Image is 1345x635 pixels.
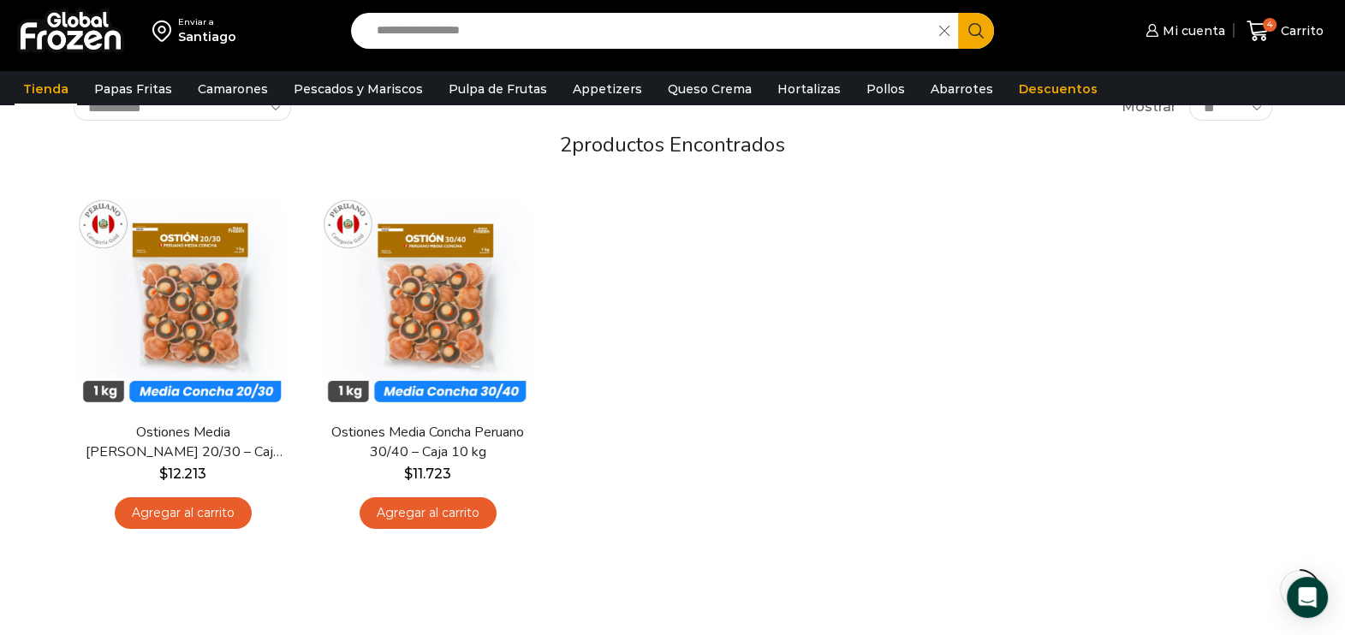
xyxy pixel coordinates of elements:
[958,13,994,49] button: Search button
[659,73,760,105] a: Queso Crema
[440,73,556,105] a: Pulpa de Frutas
[404,466,451,482] bdi: 11.723
[84,423,281,462] a: Ostiones Media [PERSON_NAME] 20/30 – Caja 10 kg
[329,423,526,462] a: Ostiones Media Concha Peruano 30/40 – Caja 10 kg
[74,95,292,121] select: Pedido de la tienda
[285,73,431,105] a: Pescados y Mariscos
[1287,577,1328,618] div: Open Intercom Messenger
[560,131,572,158] span: 2
[189,73,277,105] a: Camarones
[360,497,497,529] a: Agregar al carrito: “Ostiones Media Concha Peruano 30/40 - Caja 10 kg”
[922,73,1002,105] a: Abarrotes
[1010,73,1106,105] a: Descuentos
[1242,11,1328,51] a: 4 Carrito
[572,131,785,158] span: productos encontrados
[404,466,413,482] span: $
[159,466,206,482] bdi: 12.213
[86,73,181,105] a: Papas Fritas
[769,73,849,105] a: Hortalizas
[178,28,236,45] div: Santiago
[178,16,236,28] div: Enviar a
[152,16,178,45] img: address-field-icon.svg
[1141,14,1225,48] a: Mi cuenta
[1277,22,1324,39] span: Carrito
[1263,18,1277,32] span: 4
[858,73,914,105] a: Pollos
[564,73,651,105] a: Appetizers
[159,466,168,482] span: $
[1158,22,1225,39] span: Mi cuenta
[115,497,252,529] a: Agregar al carrito: “Ostiones Media Concha Peruano 20/30 - Caja 10 kg”
[1122,98,1176,117] span: Mostrar
[15,73,77,105] a: Tienda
